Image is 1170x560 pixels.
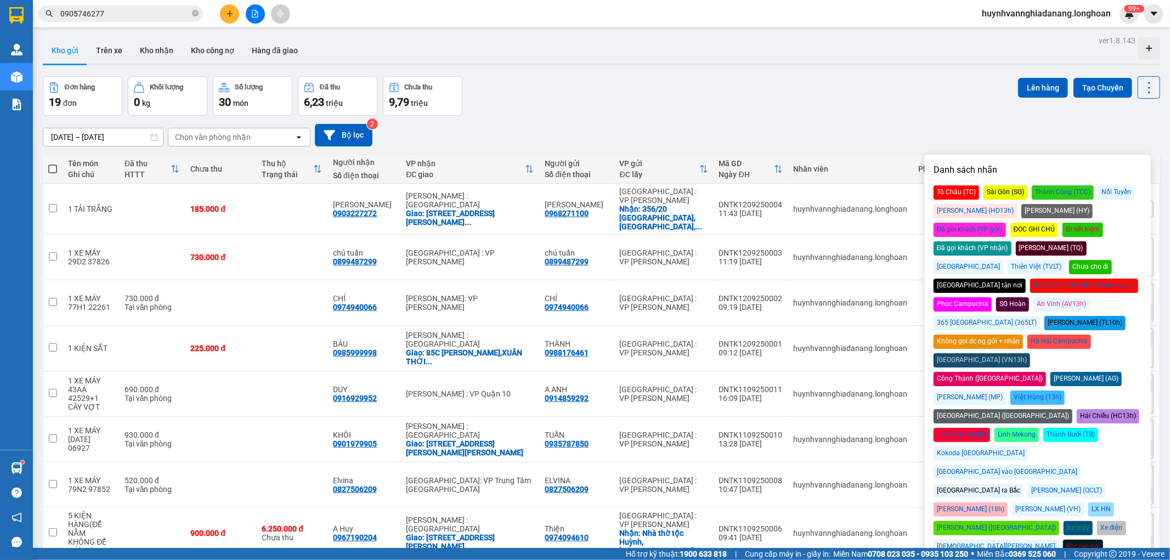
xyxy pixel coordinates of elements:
div: 0901979905 [333,439,377,448]
div: [GEOGRAPHIC_DATA] : VP [PERSON_NAME] [620,385,708,403]
div: huynhvannghiadanang.longhoan [794,344,908,353]
div: Phụ thu [919,165,946,173]
div: 730.000 đ [190,253,251,262]
div: [GEOGRAPHIC_DATA] (VN13h) [934,353,1030,367]
button: aim [271,4,290,24]
span: triệu [326,99,343,108]
div: 185.000 đ [190,205,251,213]
div: Số điện thoại [545,170,608,179]
th: Toggle SortBy [714,155,788,184]
sup: 2 [367,118,378,129]
div: 16:09 [DATE] [719,394,783,403]
div: Tên món [68,159,113,168]
div: Hà Hải Campuchia [1027,335,1091,349]
div: huynhvannghiadanang.longhoan [794,298,908,307]
div: Nhận: Nhà thờ tộc Huỳnh, đường Mai Đăng Chơn, Điện Ngọc, Quảng Nam [620,529,708,555]
button: Khối lượng0kg [128,76,207,116]
div: 0899487299 [545,257,589,266]
div: 1 XE MÁY 77H1 22261 [68,294,113,312]
span: ... [466,542,473,551]
img: icon-new-feature [1124,9,1134,19]
span: Miền Nam [833,548,968,560]
div: [PERSON_NAME] : [GEOGRAPHIC_DATA] [406,331,534,348]
div: [GEOGRAPHIC_DATA] ra Bắc [934,484,1024,498]
div: Nhận: 356/20 Ngũ Hành Sơn, quận ngũ hành sơn, đn [620,205,708,231]
div: [GEOGRAPHIC_DATA] : VP [PERSON_NAME] [620,187,708,205]
div: 13:28 [DATE] [719,439,783,448]
div: 0968271100 [545,209,589,218]
span: close-circle [192,10,199,16]
img: solution-icon [11,99,22,110]
div: BÁU [333,340,395,348]
div: Tạo kho hàng mới [1138,37,1160,59]
div: Tại văn phòng [125,485,180,494]
div: THÀNH [545,340,608,348]
span: ... [696,546,703,555]
div: [GEOGRAPHIC_DATA] [934,260,1003,274]
div: ver 1.8.143 [1099,35,1135,47]
div: [PERSON_NAME] [934,428,990,442]
div: 0974094610 [545,533,589,542]
div: chú tuấn [333,248,395,257]
div: Giao: 31 Phạm Văn Ngôn, phường an Khánh, quận 2, HCM [406,209,534,227]
button: Kho công nợ [182,37,243,64]
button: Lên hàng [1018,78,1068,98]
th: Toggle SortBy [119,155,185,184]
div: huynhvannghiadanang.longhoan [794,389,908,398]
div: Đi tiết kiệm [1062,223,1103,237]
button: Chưa thu9,79 triệu [383,76,462,116]
strong: CSKH: [30,37,58,47]
div: Thành Công (TCC) [1032,185,1094,200]
div: 11:19 [DATE] [719,257,783,266]
div: SG Hoàn [996,297,1029,312]
div: VP nhận [406,159,525,168]
div: 520.000 đ [125,476,180,485]
div: Số lượng [235,83,263,91]
span: | [1064,548,1066,560]
div: huynhvannghiadanang.longhoan [794,205,908,213]
span: triệu [411,99,428,108]
sup: 1 [21,461,24,464]
div: ĐỌC GHI CHÚ [1010,223,1059,237]
div: 09:12 [DATE] [719,348,783,357]
div: [GEOGRAPHIC_DATA] : VP [PERSON_NAME] [406,248,534,266]
div: 1 KIỆN SẮT [68,344,113,353]
div: [GEOGRAPHIC_DATA] ([GEOGRAPHIC_DATA]) [934,409,1072,423]
span: Ngày in phiếu: 14:25 ngày [69,22,221,33]
div: 730.000 đ [125,294,180,303]
div: Thiên Việt (TVLT) [1008,260,1065,274]
div: DNTK1209250004 [719,200,783,209]
div: [PERSON_NAME]: VP [PERSON_NAME] [406,294,534,312]
span: aim [276,10,284,18]
div: Công Thành ([GEOGRAPHIC_DATA]) [934,372,1046,386]
div: [GEOGRAPHIC_DATA] : VP [PERSON_NAME] [620,431,708,448]
div: 225.000 đ [190,344,251,353]
div: 09:41 [DATE] [719,533,783,542]
th: Toggle SortBy [400,155,539,184]
span: Hỗ trợ kỹ thuật: [626,548,727,560]
img: warehouse-icon [11,462,22,474]
button: Hàng đã giao [243,37,307,64]
span: 9,79 [389,95,409,109]
div: 0985999998 [333,348,377,357]
div: Xe máy [1064,521,1093,535]
div: [PERSON_NAME] (QCLT) [1028,484,1105,498]
div: [PERSON_NAME] (18h) [934,502,1008,517]
div: Nhân viên [794,165,908,173]
div: huynhvannghiadanang.longhoan [794,529,908,538]
div: Tại văn phòng [125,303,180,312]
div: CHÍ [545,294,608,303]
div: Elvina [333,476,395,485]
div: [PERSON_NAME] (HY) [1021,204,1093,218]
th: Toggle SortBy [614,155,714,184]
div: [GEOGRAPHIC_DATA] : VP [PERSON_NAME] [620,294,708,312]
div: Chưa thu [262,524,322,542]
p: Danh sách nhãn [934,163,1142,177]
div: ĐC giao [406,170,525,179]
div: [PERSON_NAME] : [GEOGRAPHIC_DATA] [406,422,534,439]
div: [GEOGRAPHIC_DATA] : VP [PERSON_NAME] [620,476,708,494]
div: Mã GD [719,159,774,168]
th: Toggle SortBy [256,155,327,184]
div: Đã thu [320,83,340,91]
div: Số điện thoại [333,171,395,180]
